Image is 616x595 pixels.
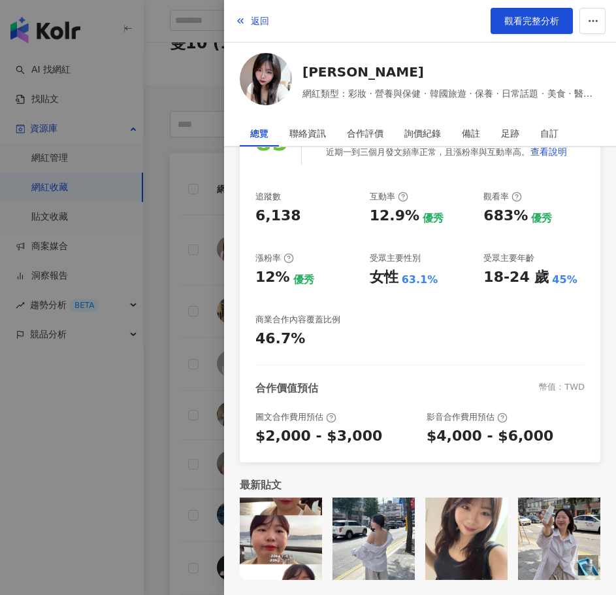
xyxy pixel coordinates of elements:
div: 圖文合作費用預估 [255,411,336,423]
button: 返回 [235,8,270,34]
div: 優秀 [423,211,444,226]
img: post-image [332,498,415,580]
div: 12.9% [370,206,419,226]
button: 查看說明 [530,139,568,165]
a: KOL Avatar [240,53,292,110]
img: post-image [240,498,322,580]
div: 互動率 [370,191,408,203]
div: 6,138 [255,206,301,226]
div: 12% [255,267,290,288]
div: 漲粉率 [255,252,294,264]
div: 備註 [462,120,480,146]
div: 自訂 [540,120,559,146]
div: 63.1% [402,273,438,287]
img: KOL Avatar [240,53,292,105]
span: 觀看完整分析 [504,16,559,26]
span: 查看說明 [530,146,567,157]
div: 受眾主要年齡 [483,252,534,264]
img: post-image [518,498,600,580]
div: 18-24 歲 [483,267,549,288]
div: $4,000 - $6,000 [427,426,553,447]
div: 合作價值預估 [255,381,318,396]
span: 返回 [251,16,269,26]
div: 女性 [370,267,398,288]
div: 683% [483,206,528,226]
div: 優秀 [531,211,552,226]
div: 足跡 [501,120,519,146]
div: 觀看率 [483,191,522,203]
div: 影音合作費用預估 [427,411,508,423]
div: 詢價紀錄 [404,120,441,146]
div: 46.7% [255,329,305,349]
div: $2,000 - $3,000 [255,426,382,447]
div: 優秀 [293,273,314,287]
div: 最新貼文 [240,478,600,492]
span: 網紅類型：彩妝 · 營養與保健 · 韓國旅遊 · 保養 · 日常話題 · 美食 · 醫療與健康 · 穿搭 · 旅遊 [302,86,600,101]
div: 45% [552,273,577,287]
div: 追蹤數 [255,191,281,203]
div: 合作評價 [347,120,383,146]
div: 近期一到三個月發文頻率正常，且漲粉率與互動率高。 [326,139,568,165]
div: 受眾主要性別 [370,252,421,264]
div: 聯絡資訊 [289,120,326,146]
div: 總覽 [250,120,268,146]
div: 幣值：TWD [539,381,585,396]
a: 觀看完整分析 [491,8,573,34]
a: [PERSON_NAME] [302,63,600,81]
img: post-image [425,498,508,580]
div: 商業合作內容覆蓋比例 [255,314,340,326]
